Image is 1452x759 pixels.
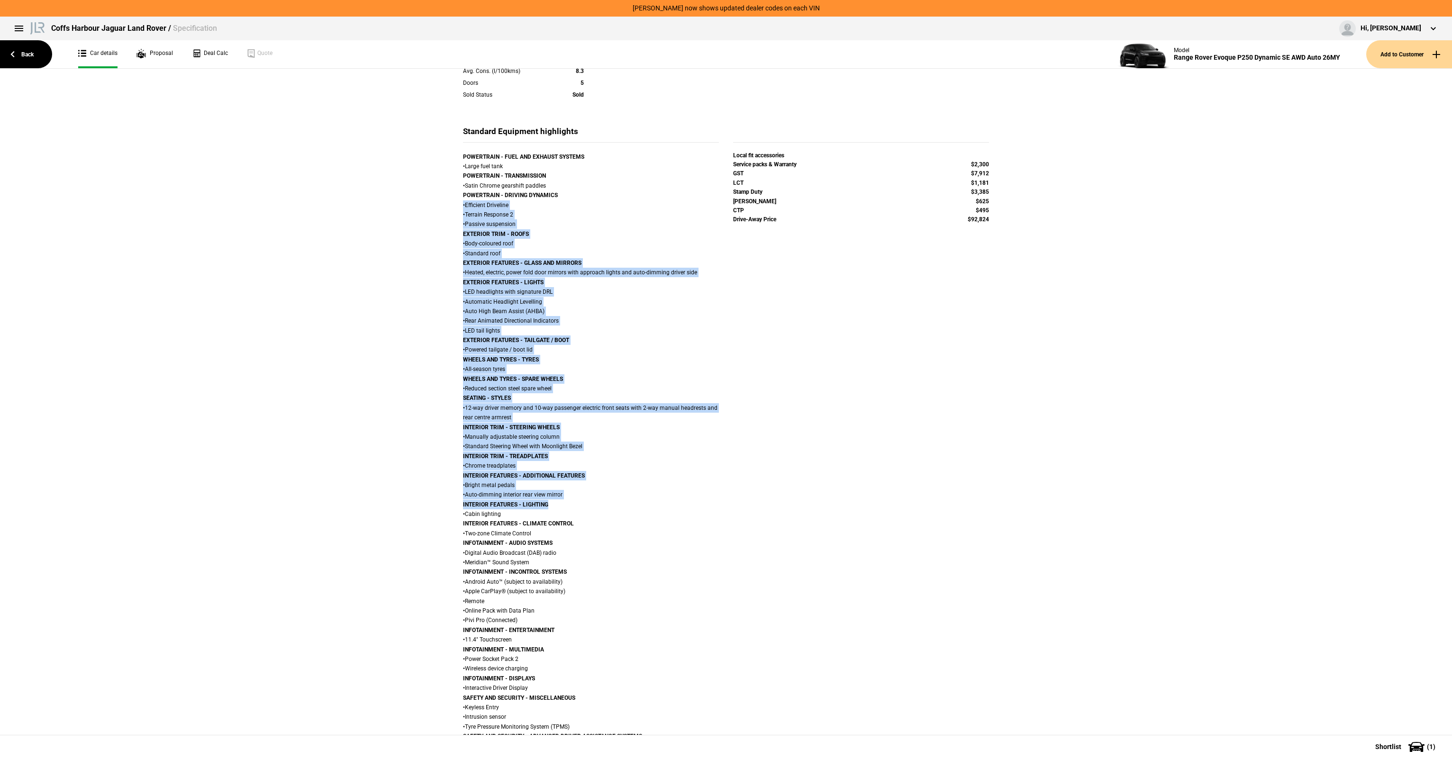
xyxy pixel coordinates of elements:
strong: 5 [581,80,584,86]
strong: INTERIOR TRIM - STEERING WHEELS [463,424,560,431]
strong: Service packs & Warranty [733,161,797,168]
div: Avg. Cons. (l/100kms) [463,66,535,76]
strong: WHEELS AND TYRES - TYRES [463,356,539,363]
div: Range Rover Evoque P250 Dynamic SE AWD Auto 26MY [1174,54,1340,62]
strong: SEATING - STYLES [463,395,511,401]
strong: 8.3 [576,68,584,74]
span: Specification [173,24,217,33]
div: Hi, [PERSON_NAME] [1361,24,1421,33]
img: landrover.png [28,20,46,35]
strong: EXTERIOR FEATURES - TAILGATE / BOOT [463,337,569,343]
a: Proposal [136,40,173,68]
strong: EXTERIOR FEATURES - GLASS AND MIRRORS [463,260,581,266]
strong: CTP [733,207,744,214]
strong: EXTERIOR FEATURES - LIGHTS [463,279,544,286]
strong: EXTERIOR TRIM - ROOFS [463,231,529,237]
strong: INTERIOR FEATURES - LIGHTING [463,501,548,508]
strong: $3,385 [971,189,989,195]
a: Deal Calc [192,40,228,68]
span: Shortlist [1375,743,1401,750]
span: ( 1 ) [1427,743,1435,750]
strong: POWERTRAIN - DRIVING DYNAMICS [463,192,558,199]
strong: POWERTRAIN - TRANSMISSION [463,172,546,179]
strong: GST [733,170,744,177]
strong: Local fit accessories [733,152,784,159]
strong: $2,300 [971,161,989,168]
strong: WHEELS AND TYRES - SPARE WHEELS [463,376,563,382]
strong: INFOTAINMENT - INCONTROL SYSTEMS [463,569,567,575]
strong: SAFETY AND SECURITY - MISCELLANEOUS [463,695,575,701]
strong: INFOTAINMENT - AUDIO SYSTEMS [463,540,553,546]
div: Coffs Harbour Jaguar Land Rover / [51,23,217,34]
strong: INTERIOR TRIM - TREADPLATES [463,453,548,460]
strong: Drive-Away Price [733,216,776,223]
strong: [PERSON_NAME] [733,198,776,205]
strong: INFOTAINMENT - ENTERTAINMENT [463,627,554,633]
strong: $495 [976,207,989,214]
div: Model [1174,47,1340,54]
strong: INFOTAINMENT - DISPLAYS [463,675,535,682]
strong: POWERTRAIN - FUEL AND EXHAUST SYSTEMS [463,154,584,160]
strong: $1,181 [971,180,989,186]
strong: INFOTAINMENT - MULTIMEDIA [463,646,544,653]
a: Car details [78,40,118,68]
button: Shortlist(1) [1361,735,1452,759]
div: Doors [463,78,535,88]
strong: $625 [976,198,989,205]
strong: INTERIOR FEATURES - ADDITIONAL FEATURES [463,472,585,479]
strong: Stamp Duty [733,189,762,195]
strong: $7,912 [971,170,989,177]
strong: Sold [572,91,584,98]
strong: INTERIOR FEATURES - CLIMATE CONTROL [463,520,574,527]
div: Standard Equipment highlights [463,126,719,143]
button: Add to Customer [1366,40,1452,68]
strong: LCT [733,180,744,186]
div: Sold Status [463,90,535,99]
strong: $92,824 [968,216,989,223]
strong: SAFETY AND SECURITY - ADVANCED DRIVER ASSISTANCE SYSTEMS [463,733,642,740]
